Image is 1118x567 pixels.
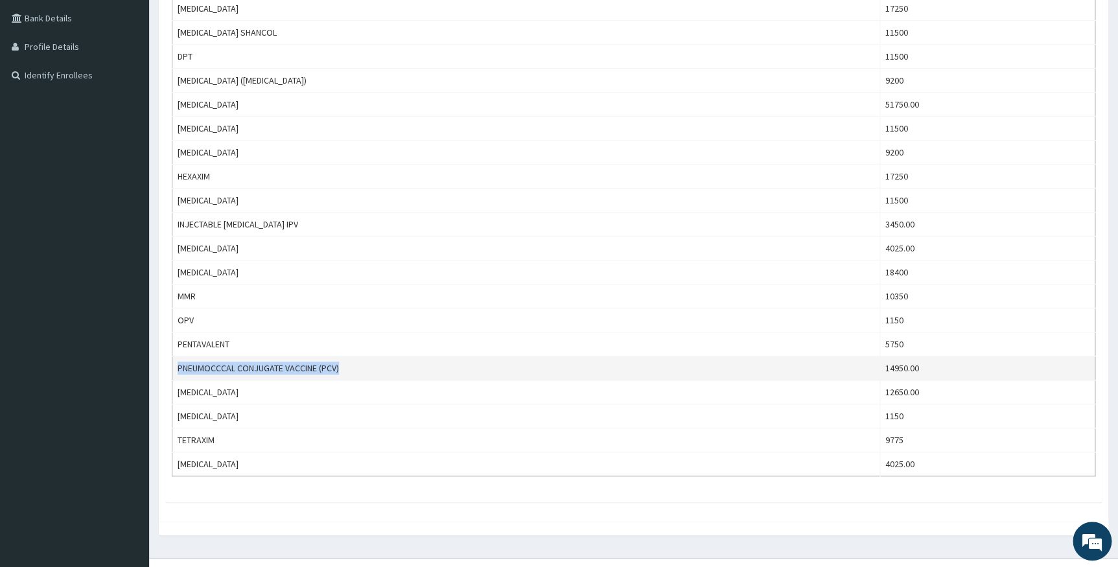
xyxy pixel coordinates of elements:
[172,284,880,308] td: MMR
[172,117,880,141] td: [MEDICAL_DATA]
[172,452,880,476] td: [MEDICAL_DATA]
[879,284,1095,308] td: 10350
[67,73,218,89] div: Chat with us now
[879,21,1095,45] td: 11500
[879,213,1095,237] td: 3450.00
[879,260,1095,284] td: 18400
[879,308,1095,332] td: 1150
[879,45,1095,69] td: 11500
[172,165,880,189] td: HEXAXIM
[75,163,179,294] span: We're online!
[172,380,880,404] td: [MEDICAL_DATA]
[172,260,880,284] td: [MEDICAL_DATA]
[172,332,880,356] td: PENTAVALENT
[879,189,1095,213] td: 11500
[879,452,1095,476] td: 4025.00
[879,404,1095,428] td: 1150
[213,6,244,38] div: Minimize live chat window
[879,356,1095,380] td: 14950.00
[879,117,1095,141] td: 11500
[6,354,247,399] textarea: Type your message and hit 'Enter'
[172,69,880,93] td: [MEDICAL_DATA] ([MEDICAL_DATA])
[172,93,880,117] td: [MEDICAL_DATA]
[172,428,880,452] td: TETRAXIM
[879,332,1095,356] td: 5750
[172,404,880,428] td: [MEDICAL_DATA]
[879,428,1095,452] td: 9775
[172,21,880,45] td: [MEDICAL_DATA] SHANCOL
[24,65,52,97] img: d_794563401_company_1708531726252_794563401
[879,165,1095,189] td: 17250
[172,356,880,380] td: PNEUMOCCCAL CONJUGATE VACCINE (PCV)
[879,141,1095,165] td: 9200
[879,69,1095,93] td: 9200
[172,141,880,165] td: [MEDICAL_DATA]
[172,45,880,69] td: DPT
[172,308,880,332] td: OPV
[879,93,1095,117] td: 51750.00
[172,237,880,260] td: [MEDICAL_DATA]
[879,380,1095,404] td: 12650.00
[172,213,880,237] td: INJECTABLE [MEDICAL_DATA] IPV
[172,189,880,213] td: [MEDICAL_DATA]
[879,237,1095,260] td: 4025.00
